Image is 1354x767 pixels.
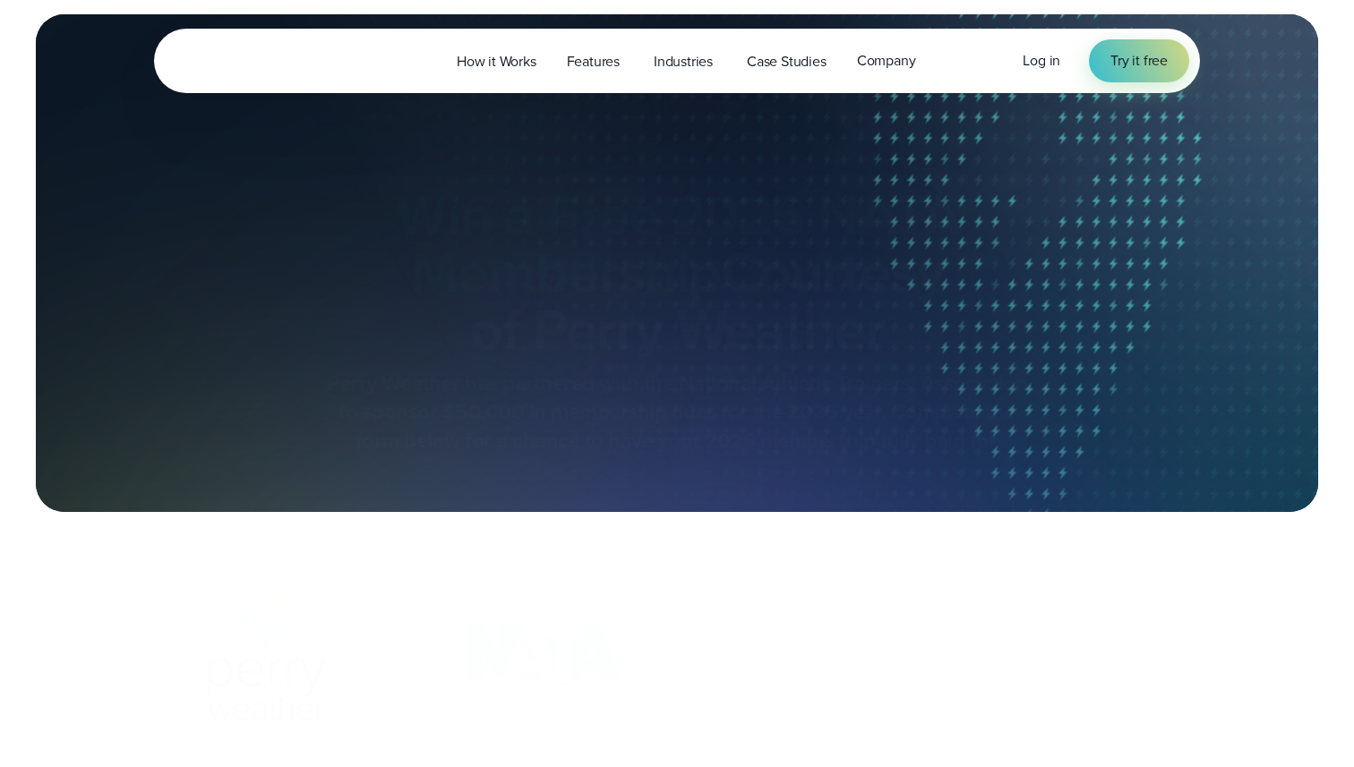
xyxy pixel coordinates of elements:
span: Features [567,51,620,72]
span: Company [857,50,916,72]
a: Try it free [1089,39,1189,82]
span: Case Studies [747,51,827,72]
span: Try it free [1110,50,1168,72]
a: Log in [1023,50,1060,72]
a: How it Works [441,43,552,80]
span: Log in [1023,50,1060,71]
a: Case Studies [732,43,842,80]
span: How it Works [457,51,536,72]
span: Industries [654,51,713,72]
